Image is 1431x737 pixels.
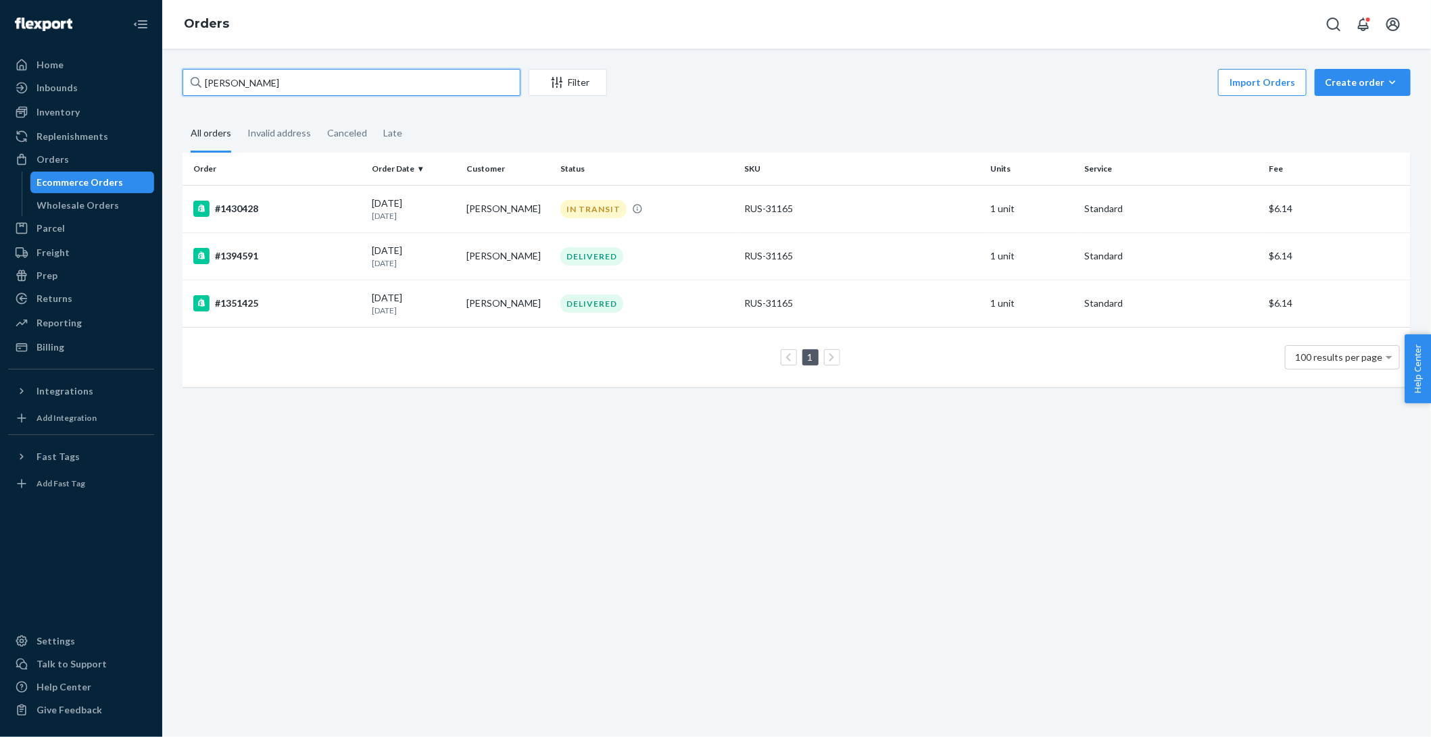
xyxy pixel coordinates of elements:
[8,149,154,170] a: Orders
[8,630,154,652] a: Settings
[30,172,155,193] a: Ecommerce Orders
[985,153,1079,185] th: Units
[372,210,456,222] p: [DATE]
[745,202,979,215] div: RUS-31165
[805,351,816,363] a: Page 1 is your current page
[1320,11,1347,38] button: Open Search Box
[37,176,124,189] div: Ecommerce Orders
[1263,185,1411,232] td: $6.14
[37,58,64,72] div: Home
[529,69,607,96] button: Filter
[37,703,102,717] div: Give Feedback
[183,153,367,185] th: Order
[30,195,155,216] a: Wholesale Orders
[8,699,154,721] button: Give Feedback
[8,218,154,239] a: Parcel
[8,101,154,123] a: Inventory
[8,242,154,263] a: Freight
[560,295,623,313] div: DELIVERED
[247,116,311,151] div: Invalid address
[37,340,64,354] div: Billing
[37,680,91,694] div: Help Center
[37,450,80,463] div: Fast Tags
[327,116,367,151] div: Canceled
[184,16,229,31] a: Orders
[8,336,154,358] a: Billing
[37,478,85,489] div: Add Fast Tag
[127,11,154,38] button: Close Navigation
[1263,280,1411,327] td: $6.14
[985,280,1079,327] td: 1 unit
[8,380,154,402] button: Integrations
[461,280,555,327] td: [PERSON_NAME]
[8,676,154,698] a: Help Center
[1079,153,1263,185] th: Service
[8,407,154,429] a: Add Integration
[1084,297,1258,310] p: Standard
[37,316,82,330] div: Reporting
[372,197,456,222] div: [DATE]
[37,222,65,235] div: Parcel
[8,77,154,99] a: Inbounds
[37,130,108,143] div: Replenishments
[193,295,362,311] div: #1351425
[8,312,154,334] a: Reporting
[372,244,456,269] div: [DATE]
[37,81,78,95] div: Inbounds
[555,153,739,185] th: Status
[372,257,456,269] p: [DATE]
[8,653,154,675] a: Talk to Support
[372,291,456,316] div: [DATE]
[1084,202,1258,215] p: Standard
[383,116,402,151] div: Late
[1218,69,1307,96] button: Import Orders
[37,292,72,305] div: Returns
[739,153,985,185] th: SKU
[193,248,362,264] div: #1394591
[367,153,461,185] th: Order Date
[1315,69,1411,96] button: Create order
[37,199,120,212] div: Wholesale Orders
[985,185,1079,232] td: 1 unit
[1263,232,1411,280] td: $6.14
[183,69,520,96] input: Search orders
[37,105,80,119] div: Inventory
[1350,11,1377,38] button: Open notifications
[15,18,72,31] img: Flexport logo
[1325,76,1401,89] div: Create order
[372,305,456,316] p: [DATE]
[8,446,154,467] button: Fast Tags
[37,153,69,166] div: Orders
[466,163,550,174] div: Customer
[37,412,97,424] div: Add Integration
[745,249,979,263] div: RUS-31165
[8,54,154,76] a: Home
[1084,249,1258,263] p: Standard
[1296,351,1383,363] span: 100 results per page
[985,232,1079,280] td: 1 unit
[461,232,555,280] td: [PERSON_NAME]
[1405,334,1431,403] button: Help Center
[560,200,627,218] div: IN TRANSIT
[8,126,154,147] a: Replenishments
[529,76,606,89] div: Filter
[745,297,979,310] div: RUS-31165
[173,5,240,44] ol: breadcrumbs
[1380,11,1407,38] button: Open account menu
[191,116,231,153] div: All orders
[37,384,93,398] div: Integrations
[8,288,154,309] a: Returns
[37,657,107,671] div: Talk to Support
[37,246,70,259] div: Freight
[461,185,555,232] td: [PERSON_NAME]
[193,201,362,217] div: #1430428
[37,269,57,282] div: Prep
[8,265,154,286] a: Prep
[560,247,623,265] div: DELIVERED
[1263,153,1411,185] th: Fee
[37,634,75,648] div: Settings
[8,473,154,494] a: Add Fast Tag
